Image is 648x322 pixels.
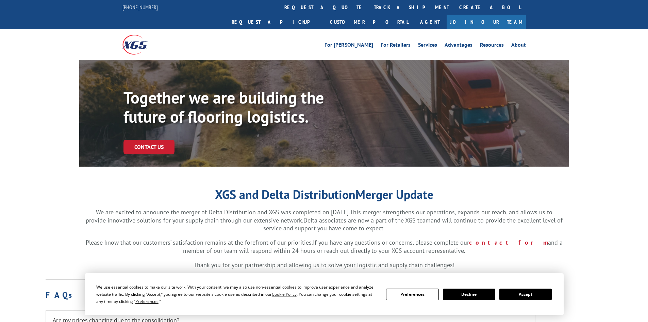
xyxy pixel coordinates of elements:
p: This merger strengthens our operations, expands our reach, and allows us to provide for your supp... [79,208,569,239]
a: For Retailers [381,42,411,50]
a: contact form [469,239,547,246]
span: Delta associates are now a part of the XGS team [303,216,431,224]
strong: Merger Update [355,186,433,202]
a: Customer Portal [325,15,413,29]
a: About [511,42,526,50]
a: Request a pickup [227,15,325,29]
button: Decline [443,289,495,300]
a: For [PERSON_NAME] [325,42,373,50]
a: Advantages [445,42,472,50]
a: Resources [480,42,504,50]
h1: FAQs [46,291,535,303]
strong: XGS and Delta Distribution [215,186,355,202]
span: Cookie Policy [272,291,297,297]
a: Services [418,42,437,50]
p: Please know that our customers’ satisfaction remains at the forefront of our priorities. [79,239,569,261]
button: Accept [499,289,552,300]
button: Preferences [386,289,438,300]
span: innovative solutions [107,216,162,224]
a: Agent [413,15,447,29]
span: and a member of our team will respond within 24 hours or reach out directly to your XGS account r... [183,239,563,255]
a: Join Our Team [447,15,526,29]
span: Preferences [135,298,159,304]
span: Thank you for your partnership and allowing us to solve your logistic and supply chain challenges! [194,261,454,269]
a: [PHONE_NUMBER] [122,4,158,11]
span: If you have any questions or concerns, please complete our , [313,239,548,246]
div: We use essential cookies to make our site work. With your consent, we may also use non-essential ... [96,283,378,305]
div: Cookie Consent Prompt [85,273,564,315]
span: We are excited to announce the merger of Delta Distribution and XGS was completed on [DATE]. [96,208,350,216]
span: and will continue to provide the excellent level of service and support you have come to expect. [263,216,563,232]
span: Together we are building the future of flooring logistics. [123,87,324,127]
a: Contact Us [123,140,175,154]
